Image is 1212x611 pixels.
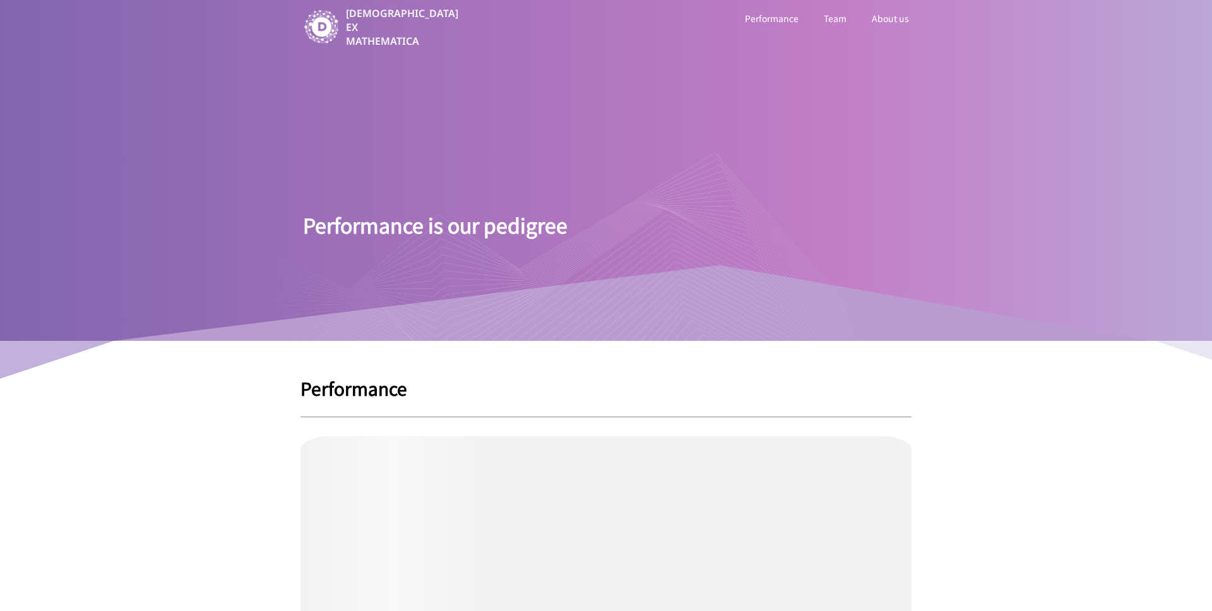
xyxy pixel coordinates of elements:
h1: Performance [300,379,912,398]
a: About us [869,10,912,27]
a: Team [821,10,849,27]
a: Performance [742,10,801,27]
img: image [303,9,340,45]
p: [DEMOGRAPHIC_DATA] EX MATHEMATICA [346,6,461,48]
